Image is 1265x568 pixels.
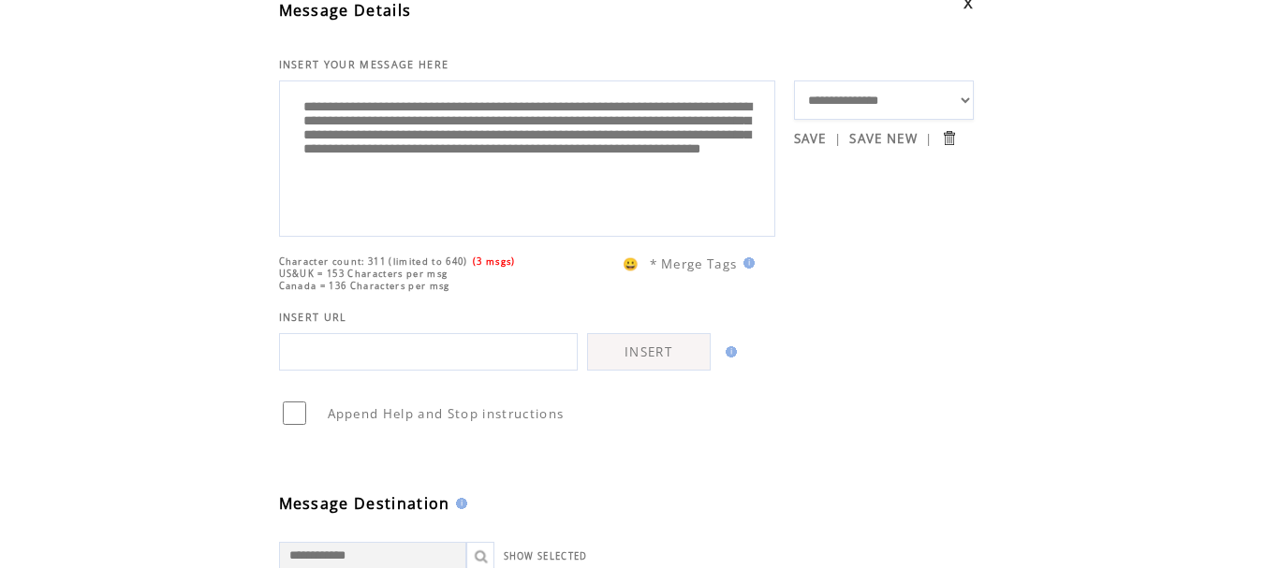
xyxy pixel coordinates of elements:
span: Canada = 136 Characters per msg [279,280,450,292]
img: help.gif [738,257,755,269]
span: Append Help and Stop instructions [328,405,565,422]
a: INSERT [587,333,711,371]
span: Character count: 311 (limited to 640) [279,255,468,268]
span: Message Destination [279,493,450,514]
img: help.gif [720,346,737,357]
span: 😀 [623,255,640,272]
span: INSERT URL [279,311,347,324]
span: | [834,130,842,147]
span: * Merge Tags [650,255,738,272]
a: SAVE NEW [849,130,918,147]
span: | [925,130,933,147]
img: help.gif [450,498,467,509]
span: US&UK = 153 Characters per msg [279,268,449,280]
a: SAVE [794,130,827,147]
a: SHOW SELECTED [504,550,588,562]
input: Submit [940,129,958,147]
span: (3 msgs) [473,255,516,268]
span: INSERT YOUR MESSAGE HERE [279,58,449,71]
